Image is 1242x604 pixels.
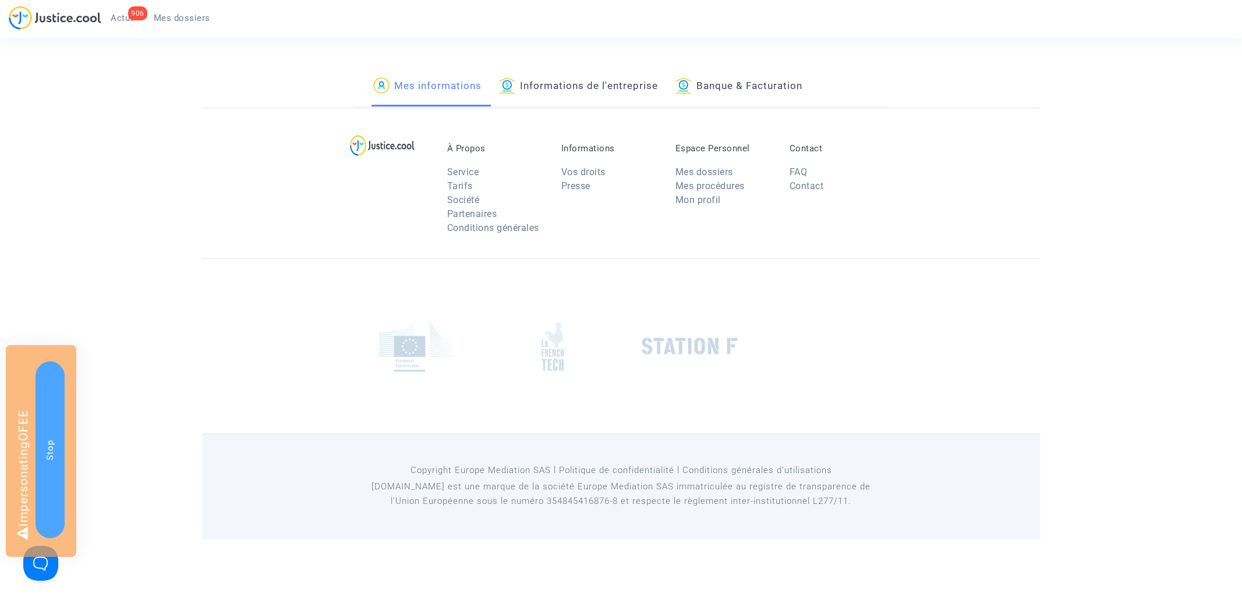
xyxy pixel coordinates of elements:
p: Copyright Europe Mediation SAS l Politique de confidentialité l Conditions générales d’utilisa... [356,463,886,478]
p: Espace Personnel [675,143,772,154]
p: [DOMAIN_NAME] est une marque de la société Europe Mediation SAS immatriculée au registre de tr... [356,479,886,509]
span: Stop [45,439,55,460]
button: Stop [36,361,65,538]
a: Presse [561,180,590,191]
a: Banque & Facturation [675,67,802,106]
p: Contact [790,143,886,154]
span: Actus [111,13,135,23]
a: FAQ [790,166,808,177]
img: icon-banque.svg [499,77,515,94]
img: icon-passager.svg [373,77,390,94]
p: Informations [561,143,658,154]
span: Mes dossiers [154,13,210,23]
img: stationf.png [642,337,738,355]
a: Mes dossiers [675,166,733,177]
a: Mon profil [675,194,721,205]
iframe: Help Scout Beacon - Open [23,546,58,581]
a: 906Actus [101,9,144,27]
img: jc-logo.svg [9,6,101,30]
p: À Propos [447,143,544,154]
a: Mes procédures [675,180,745,191]
a: Contact [790,180,824,191]
div: 906 [128,6,147,20]
a: Mes informations [373,67,482,106]
img: logo-lg.svg [350,135,415,156]
a: Informations de l'entreprise [499,67,658,106]
a: Service [447,166,479,177]
img: icon-banque.svg [675,77,692,94]
a: Conditions générales [447,222,539,233]
a: Tarifs [447,180,473,191]
a: Mes dossiers [144,9,220,27]
img: french_tech.png [542,322,564,371]
a: Vos droits [561,166,606,177]
a: Partenaires [447,208,497,219]
div: Impersonating [6,345,76,557]
a: Société [447,194,480,205]
img: europe_commision.png [379,321,452,372]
